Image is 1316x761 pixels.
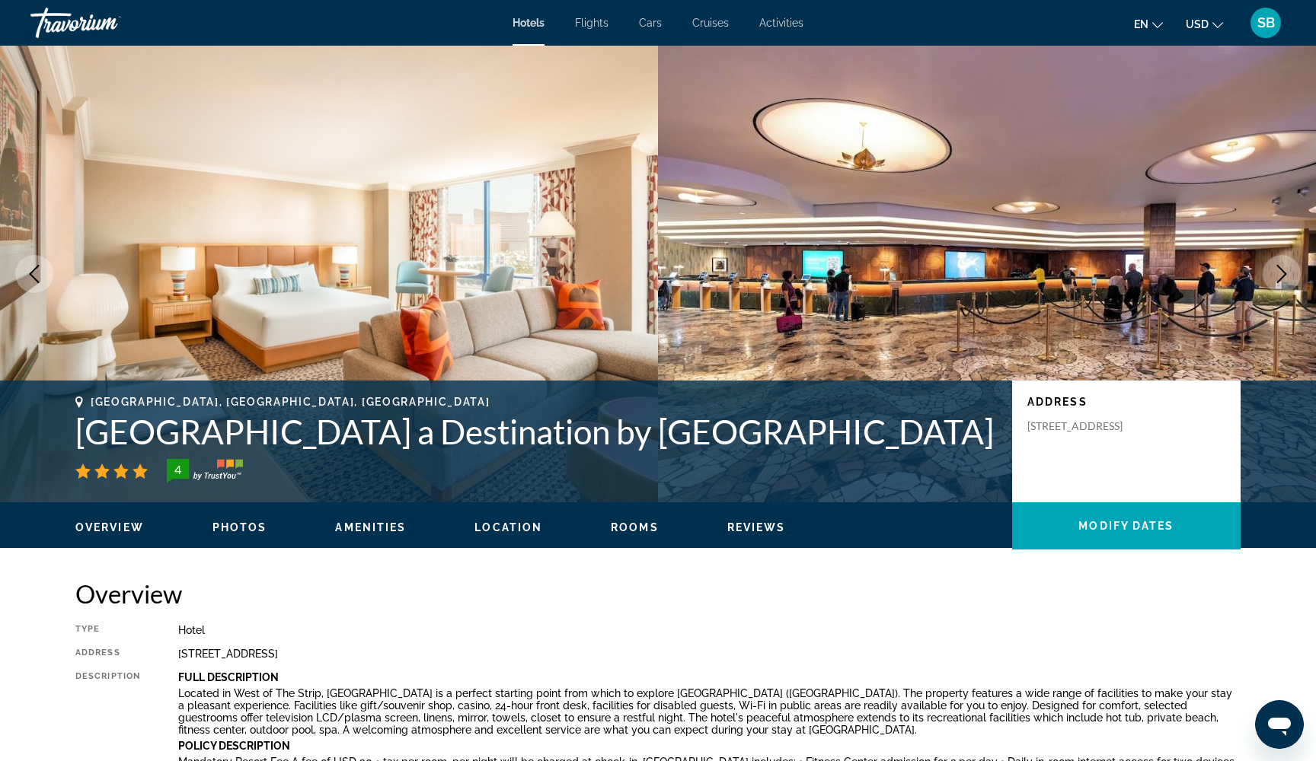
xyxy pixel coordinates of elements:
button: Previous image [15,255,53,293]
h1: [GEOGRAPHIC_DATA] a Destination by [GEOGRAPHIC_DATA] [75,412,997,451]
span: Overview [75,521,144,533]
button: Overview [75,521,144,534]
button: Change currency [1186,13,1223,35]
div: Hotel [178,624,1241,636]
button: Rooms [611,521,659,534]
button: Change language [1134,13,1163,35]
button: Amenities [335,521,406,534]
span: Photos [212,521,267,533]
button: Modify Dates [1012,502,1241,549]
button: Next image [1263,255,1301,293]
a: Travorium [30,3,183,43]
span: Rooms [611,521,659,533]
b: Policy Description [178,740,290,752]
img: TrustYou guest rating badge [167,459,243,483]
iframe: Button to launch messaging window [1255,700,1304,749]
span: USD [1186,18,1209,30]
b: Full Description [178,671,279,683]
button: Photos [212,521,267,534]
button: Location [474,521,542,534]
span: Amenities [335,521,406,533]
span: SB [1257,15,1275,30]
span: Location [474,521,542,533]
span: [GEOGRAPHIC_DATA], [GEOGRAPHIC_DATA], [GEOGRAPHIC_DATA] [91,396,490,408]
p: Address [1027,396,1225,408]
button: User Menu [1246,7,1286,39]
div: Address [75,648,140,660]
p: [STREET_ADDRESS] [1027,419,1149,433]
h2: Overview [75,578,1241,609]
span: en [1134,18,1148,30]
div: [STREET_ADDRESS] [178,648,1241,660]
p: Located in West of The Strip, [GEOGRAPHIC_DATA] is a perfect starting point from which to explore... [178,687,1241,736]
span: Modify Dates [1078,520,1174,532]
a: Hotels [513,17,545,29]
a: Cars [639,17,662,29]
a: Activities [759,17,803,29]
div: 4 [162,460,193,479]
button: Reviews [727,521,786,534]
a: Cruises [692,17,729,29]
a: Flights [575,17,608,29]
span: Reviews [727,521,786,533]
div: Type [75,624,140,636]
